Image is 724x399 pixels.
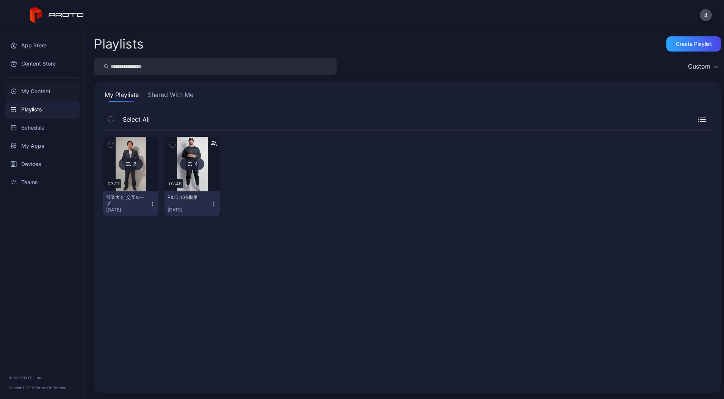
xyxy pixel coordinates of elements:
a: Teams [5,173,80,191]
a: My Apps [5,137,80,155]
a: Terms Of Service [35,385,66,390]
div: © 2025 PROTO, Inc. [9,375,75,381]
button: P&Iラボ待機用[DATE] [165,191,220,216]
div: 4 [180,158,204,170]
button: My Playlists [103,90,140,102]
a: Devices [5,155,80,173]
span: Select All [119,115,150,124]
button: Create Playlist [666,36,721,52]
div: 02:45 [168,179,183,188]
div: 03:17 [106,179,121,188]
button: Custom [684,58,721,75]
a: Schedule [5,119,80,137]
div: Custom [688,63,710,70]
div: [DATE] [106,207,149,213]
button: 営業大会_交互ループ[DATE] [103,191,158,216]
div: 営業大会_交互ループ [106,194,148,207]
button: 4 [700,9,712,21]
h2: Playlists [94,37,144,51]
span: Version 1.12.0 • [9,385,35,390]
a: My Content [5,82,80,100]
div: 2 [119,158,143,170]
div: Create Playlist [676,41,712,47]
div: [DATE] [168,207,211,213]
button: Shared With Me [146,90,195,102]
a: Playlists [5,100,80,119]
a: Content Store [5,55,80,73]
a: App Store [5,36,80,55]
div: P&Iラボ待機用 [168,194,209,200]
